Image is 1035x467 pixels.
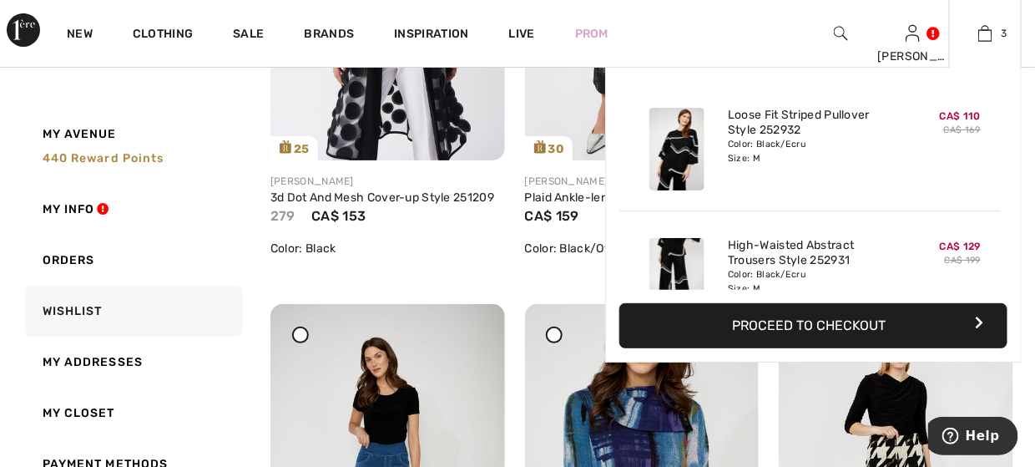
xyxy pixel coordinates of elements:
[311,208,366,224] span: CA$ 153
[22,184,243,235] a: My Info
[906,25,920,41] a: Sign In
[1001,26,1007,41] span: 3
[67,27,93,44] a: New
[940,241,981,252] span: CA$ 129
[649,108,704,190] img: Loose Fit Striped Pullover Style 252932
[270,240,505,257] div: Color: Black
[619,303,1007,348] button: Proceed to Checkout
[270,208,295,224] span: 279
[950,23,1021,43] a: 3
[525,174,760,189] div: [PERSON_NAME]
[394,27,468,44] span: Inspiration
[575,25,608,43] a: Prom
[728,138,892,165] div: Color: Black/Ecru Size: M
[233,27,264,44] a: Sale
[7,13,40,47] img: 1ère Avenue
[133,27,193,44] a: Clothing
[525,190,751,205] a: Plaid Ankle-length Trousers Style 253179
[22,337,243,388] a: My Addresses
[728,238,892,268] a: High-Waisted Abstract Trousers Style 252931
[728,268,892,295] div: Color: Black/Ecru Size: M
[509,25,535,43] a: Live
[834,23,848,43] img: search the website
[940,110,981,122] span: CA$ 110
[877,48,948,65] div: [PERSON_NAME]
[525,208,579,224] span: CA$ 159
[270,174,505,189] div: [PERSON_NAME]
[270,190,494,205] a: 3d Dot And Mesh Cover-up Style 251209
[43,151,164,165] span: 440 Reward points
[22,235,243,286] a: Orders
[525,240,760,257] div: Color: Black/Off White
[728,108,892,138] a: Loose Fit Striped Pullover Style 252932
[649,238,704,321] img: High-Waisted Abstract Trousers Style 252931
[928,417,1018,459] iframe: Opens a widget where you can find more information
[906,23,920,43] img: My Info
[22,388,243,439] a: My Closet
[22,286,243,337] a: Wishlist
[978,23,992,43] img: My Bag
[43,125,117,143] span: My Avenue
[945,255,981,266] s: CA$ 199
[944,124,981,135] s: CA$ 169
[305,27,355,44] a: Brands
